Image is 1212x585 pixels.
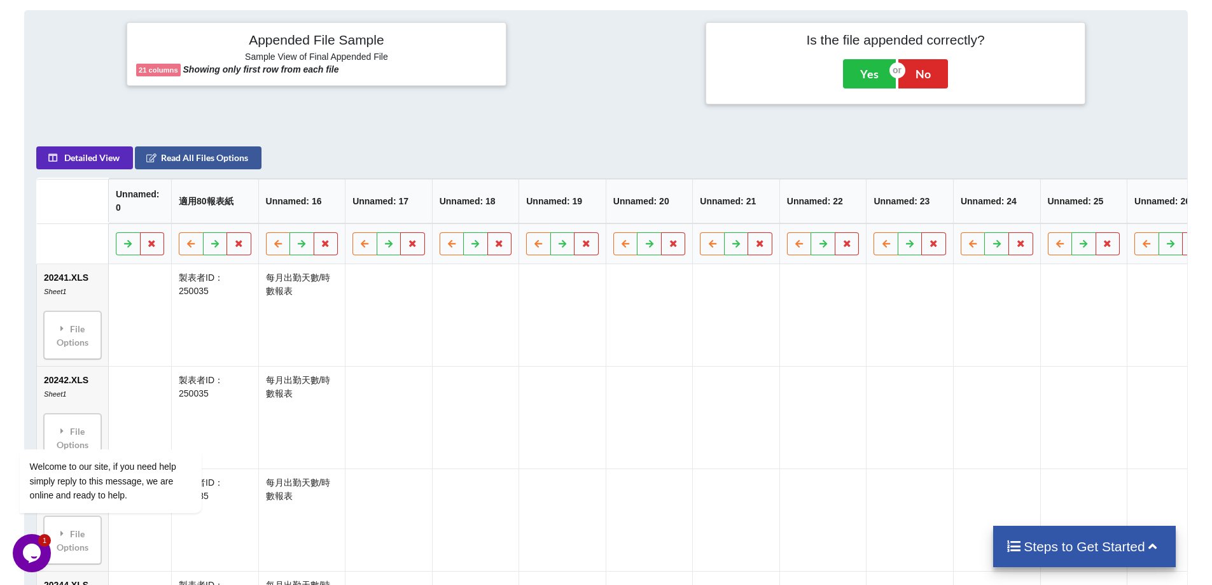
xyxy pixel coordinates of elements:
[779,179,867,223] th: Unnamed: 22
[519,179,606,223] th: Unnamed: 19
[183,64,339,74] b: Showing only first row from each file
[693,179,780,223] th: Unnamed: 21
[13,334,242,528] iframe: chat widget
[48,520,97,560] div: File Options
[258,469,345,571] td: 每月出勤天數/時數報表
[1040,179,1127,223] th: Unnamed: 25
[171,179,258,223] th: 適用80報表紙
[48,315,97,355] div: File Options
[867,179,954,223] th: Unnamed: 23
[136,52,497,64] h6: Sample View of Final Appended File
[345,179,432,223] th: Unnamed: 17
[37,264,108,366] td: 20241.XLS
[171,264,258,366] td: 製表者ID：250035
[108,179,171,223] th: Unnamed: 0
[136,32,497,50] h4: Appended File Sample
[898,59,948,88] button: No
[258,264,345,366] td: 每月出勤天數/時數報表
[135,146,261,169] button: Read All Files Options
[13,534,53,572] iframe: chat widget
[258,366,345,469] td: 每月出勤天數/時數報表
[1006,539,1163,554] h4: Steps to Get Started
[715,32,1076,48] h4: Is the file appended correctly?
[953,179,1040,223] th: Unnamed: 24
[258,179,345,223] th: Unnamed: 16
[843,59,896,88] button: Yes
[44,288,66,295] i: Sheet1
[36,146,133,169] button: Detailed View
[139,66,178,74] b: 21 columns
[606,179,693,223] th: Unnamed: 20
[432,179,519,223] th: Unnamed: 18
